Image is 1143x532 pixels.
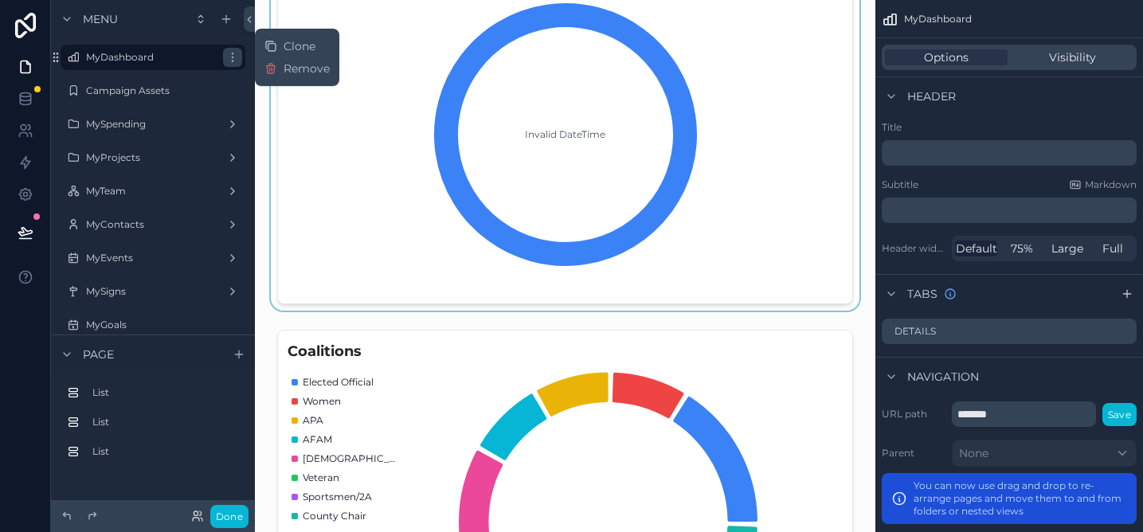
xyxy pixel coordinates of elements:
label: Parent [882,447,945,460]
span: Large [1051,241,1083,256]
div: scrollable content [882,198,1137,223]
span: Menu [83,11,118,27]
a: MyTeam [61,178,245,204]
label: List [92,416,239,428]
a: MySigns [61,279,245,304]
label: MyDashboard [86,51,213,64]
label: MySigns [86,285,220,298]
span: Visibility [1049,49,1096,65]
p: You can now use drag and drop to re-arrange pages and move them to and from folders or nested views [914,479,1127,518]
button: None [952,440,1137,467]
label: Title [882,121,1137,134]
span: Navigation [907,369,979,385]
a: MyGoals [61,312,245,338]
span: Page [83,346,114,362]
a: MyDashboard [61,45,245,70]
span: None [959,445,988,461]
span: Clone [284,38,315,54]
label: URL path [882,408,945,421]
button: Done [210,505,249,528]
span: Default [956,241,997,256]
span: Options [924,49,969,65]
label: List [92,386,239,399]
button: Remove [264,61,330,76]
label: List [92,445,239,458]
span: Remove [284,61,330,76]
span: Tabs [907,286,937,302]
button: Save [1102,403,1137,426]
div: scrollable content [882,140,1137,166]
span: 75% [1011,241,1033,256]
span: Full [1102,241,1123,256]
a: MySpending [61,111,245,137]
label: MyEvents [86,252,220,264]
a: Campaign Assets [61,78,245,104]
span: MyDashboard [904,13,972,25]
label: MyTeam [86,185,220,198]
a: MyContacts [61,212,245,237]
label: Details [894,325,936,338]
label: MyContacts [86,218,220,231]
div: scrollable content [51,373,255,480]
label: MyGoals [86,319,242,331]
label: Campaign Assets [86,84,242,97]
button: Clone [264,38,328,54]
span: Header [907,88,956,104]
span: Markdown [1085,178,1137,191]
label: MySpending [86,118,220,131]
a: MyEvents [61,245,245,271]
a: MyProjects [61,145,245,170]
label: Header width [882,242,945,255]
label: MyProjects [86,151,220,164]
label: Subtitle [882,178,918,191]
a: Markdown [1069,178,1137,191]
